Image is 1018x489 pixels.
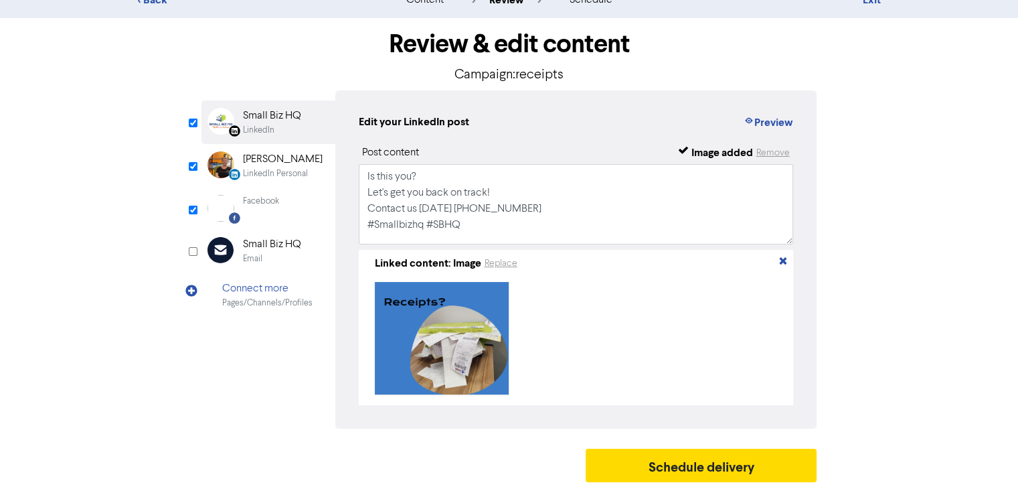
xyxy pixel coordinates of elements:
img: LinkedinPersonal [207,151,234,178]
iframe: Chat Widget [951,425,1018,489]
button: Schedule delivery [586,449,817,482]
div: LinkedIn [243,124,274,137]
textarea: Is this you? Let's get you back on track! Contact us [DATE] [PHONE_NUMBER] #Smallbizhq #SBHQ [359,164,794,244]
div: Pages/Channels/Profiles [222,297,313,309]
div: Image added [691,145,752,161]
button: Replace [484,256,518,271]
button: Preview [742,114,793,131]
div: Small Biz HQEmail [201,229,335,273]
div: [PERSON_NAME] [243,151,323,167]
div: LinkedIn Personal [243,167,308,180]
div: Facebook [243,195,279,208]
div: Edit your LinkedIn post [359,114,469,131]
img: image_1757377564269.png [375,282,509,395]
div: Linkedin Small Biz HQLinkedIn [201,100,335,144]
div: Small Biz HQ [243,108,301,124]
div: Small Biz HQ [243,236,301,253]
div: Facebook Facebook [201,188,335,229]
img: Facebook [207,195,234,222]
img: Linkedin [207,108,234,135]
div: Linked content: Image [375,255,481,271]
div: Email [243,253,262,265]
p: Campaign: receipts [201,65,817,85]
div: LinkedinPersonal [PERSON_NAME]LinkedIn Personal [201,144,335,188]
div: Post content [362,145,419,161]
div: Connect more [222,281,313,297]
h1: Review & edit content [201,29,817,60]
div: Connect morePages/Channels/Profiles [201,273,335,317]
button: Remove [755,145,790,161]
